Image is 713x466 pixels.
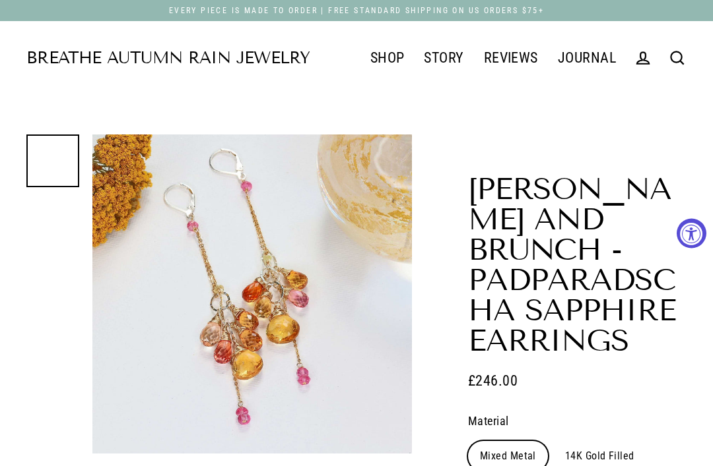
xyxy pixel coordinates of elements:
[677,218,706,248] button: Accessibility Widget, click to open
[474,42,548,74] a: REVIEWS
[26,50,310,67] a: Breathe Autumn Rain Jewelry
[414,42,473,74] a: STORY
[468,174,687,356] h1: [PERSON_NAME] and Brunch - Padparadscha Sapphire Earrings
[468,369,518,392] span: £246.00
[310,41,626,75] div: Primary
[548,42,626,74] a: JOURNAL
[360,42,415,74] a: SHOP
[468,412,687,431] label: Material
